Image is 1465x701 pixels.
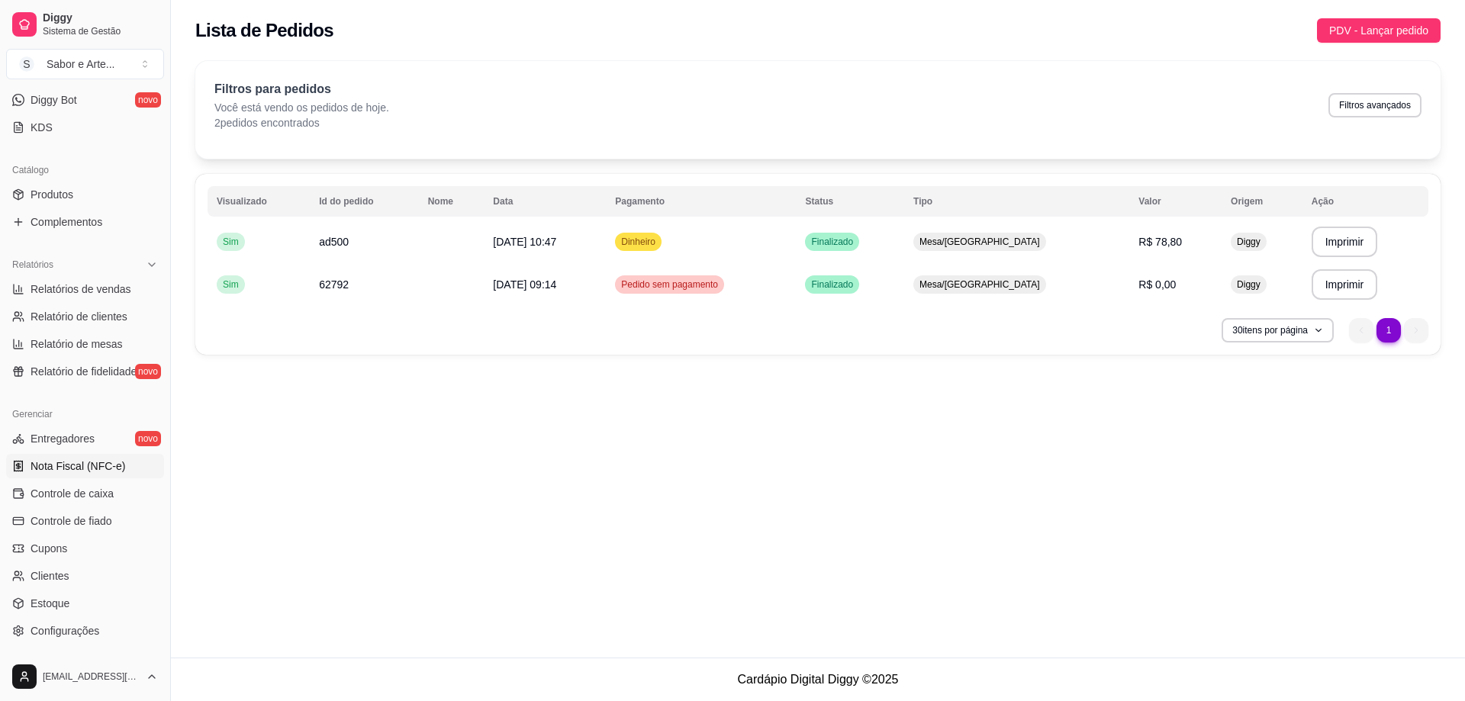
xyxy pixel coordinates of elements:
a: Complementos [6,210,164,234]
span: [DATE] 09:14 [493,278,556,291]
th: Data [484,186,606,217]
a: Produtos [6,182,164,207]
span: [DATE] 10:47 [493,236,556,248]
a: Controle de fiado [6,509,164,533]
a: DiggySistema de Gestão [6,6,164,43]
span: Diggy [43,11,158,25]
span: Relatório de mesas [31,336,123,352]
span: Diggy [1234,278,1264,291]
span: Diggy Bot [31,92,77,108]
span: Sim [220,278,242,291]
span: Mesa/[GEOGRAPHIC_DATA] [916,278,1043,291]
span: Mesa/[GEOGRAPHIC_DATA] [916,236,1043,248]
span: Pedido sem pagamento [618,278,721,291]
a: Entregadoresnovo [6,426,164,451]
span: Finalizado [808,278,856,291]
th: Tipo [904,186,1129,217]
a: Nota Fiscal (NFC-e) [6,454,164,478]
span: 62792 [319,278,349,291]
a: KDS [6,115,164,140]
a: Estoque [6,591,164,616]
a: Relatório de fidelidadenovo [6,359,164,384]
span: Complementos [31,214,102,230]
a: Clientes [6,564,164,588]
h2: Lista de Pedidos [195,18,333,43]
span: Controle de fiado [31,513,112,529]
p: Filtros para pedidos [214,80,389,98]
button: Imprimir [1312,269,1378,300]
footer: Cardápio Digital Diggy © 2025 [171,658,1465,701]
span: Relatórios de vendas [31,281,131,297]
a: Cupons [6,536,164,561]
span: Nota Fiscal (NFC-e) [31,458,125,474]
th: Status [796,186,904,217]
th: Valor [1129,186,1222,217]
a: Diggy Botnovo [6,88,164,112]
button: Select a team [6,49,164,79]
th: Ação [1302,186,1428,217]
span: Cupons [31,541,67,556]
a: Controle de caixa [6,481,164,506]
span: [EMAIL_ADDRESS][DOMAIN_NAME] [43,670,140,683]
li: pagination item 1 active [1376,318,1401,342]
span: Dinheiro [618,236,658,248]
span: Produtos [31,187,73,202]
nav: pagination navigation [1341,310,1436,350]
a: Relatórios de vendas [6,277,164,301]
span: S [19,56,34,72]
a: Configurações [6,619,164,643]
span: Relatórios [12,259,53,271]
div: Gerenciar [6,402,164,426]
a: Relatório de clientes [6,304,164,329]
span: KDS [31,120,53,135]
span: Diggy [1234,236,1264,248]
span: Finalizado [808,236,856,248]
div: Catálogo [6,158,164,182]
div: Sabor e Arte ... [47,56,115,72]
span: ad500 [319,236,349,248]
th: Id do pedido [310,186,418,217]
span: Relatório de clientes [31,309,127,324]
button: Imprimir [1312,227,1378,257]
span: R$ 78,80 [1138,236,1182,248]
button: [EMAIL_ADDRESS][DOMAIN_NAME] [6,658,164,695]
p: Você está vendo os pedidos de hoje. [214,100,389,115]
span: PDV - Lançar pedido [1329,22,1428,39]
span: Estoque [31,596,69,611]
th: Pagamento [606,186,796,217]
span: Entregadores [31,431,95,446]
th: Nome [419,186,485,217]
span: Configurações [31,623,99,638]
button: PDV - Lançar pedido [1317,18,1441,43]
span: Relatório de fidelidade [31,364,137,379]
span: R$ 0,00 [1138,278,1176,291]
button: 30itens por página [1222,318,1334,342]
span: Clientes [31,568,69,584]
span: Sim [220,236,242,248]
a: Relatório de mesas [6,332,164,356]
th: Origem [1222,186,1302,217]
th: Visualizado [208,186,310,217]
span: Controle de caixa [31,486,114,501]
button: Filtros avançados [1328,93,1422,117]
p: 2 pedidos encontrados [214,115,389,130]
span: Sistema de Gestão [43,25,158,37]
